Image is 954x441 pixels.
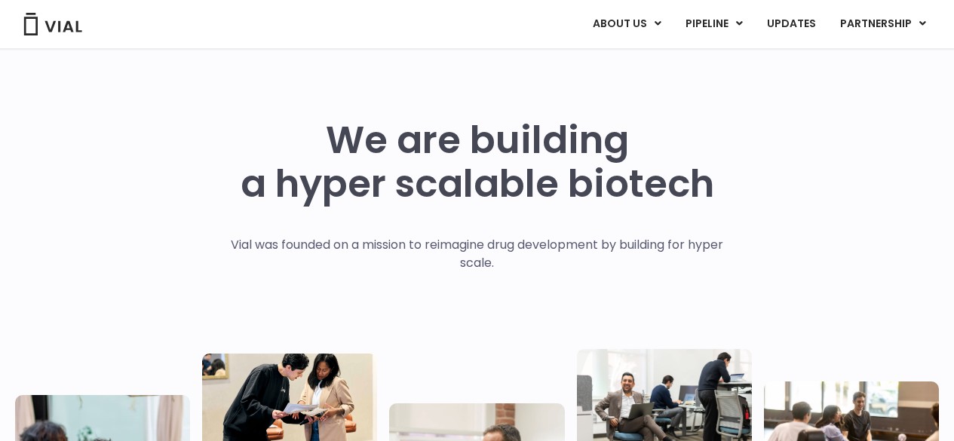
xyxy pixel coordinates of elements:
a: UPDATES [755,11,827,37]
a: ABOUT USMenu Toggle [581,11,673,37]
a: PIPELINEMenu Toggle [673,11,754,37]
a: PARTNERSHIPMenu Toggle [828,11,938,37]
p: Vial was founded on a mission to reimagine drug development by building for hyper scale. [215,236,739,272]
h1: We are building a hyper scalable biotech [241,118,714,206]
img: Vial Logo [23,13,83,35]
